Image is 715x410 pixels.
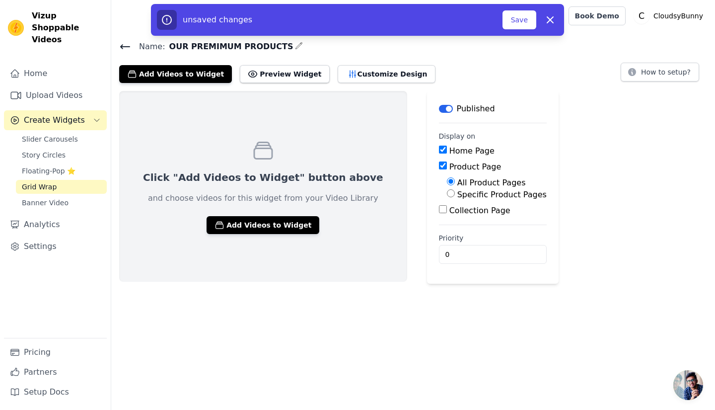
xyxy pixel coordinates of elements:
[4,215,107,235] a: Analytics
[502,10,536,29] button: Save
[240,65,329,83] button: Preview Widget
[207,216,319,234] button: Add Videos to Widget
[439,233,547,243] label: Priority
[457,178,526,187] label: All Product Pages
[22,198,69,208] span: Banner Video
[143,170,383,184] p: Click "Add Videos to Widget" button above
[16,164,107,178] a: Floating-Pop ⭐
[4,362,107,382] a: Partners
[22,150,66,160] span: Story Circles
[338,65,435,83] button: Customize Design
[457,103,495,115] p: Published
[16,148,107,162] a: Story Circles
[148,192,378,204] p: and choose videos for this widget from your Video Library
[22,182,57,192] span: Grid Wrap
[183,15,252,24] span: unsaved changes
[119,65,232,83] button: Add Videos to Widget
[16,180,107,194] a: Grid Wrap
[22,134,78,144] span: Slider Carousels
[4,237,107,256] a: Settings
[295,40,303,53] div: Edit Name
[621,70,699,79] a: How to setup?
[449,206,510,215] label: Collection Page
[4,382,107,402] a: Setup Docs
[131,41,165,53] span: Name:
[621,63,699,82] button: How to setup?
[4,342,107,362] a: Pricing
[16,196,107,210] a: Banner Video
[4,64,107,83] a: Home
[4,85,107,105] a: Upload Videos
[22,166,75,176] span: Floating-Pop ⭐
[24,114,85,126] span: Create Widgets
[4,110,107,130] button: Create Widgets
[439,131,476,141] legend: Display on
[673,370,703,400] a: Open chat
[449,146,495,156] label: Home Page
[165,41,293,53] span: OUR PREMIMUM PRODUCTS
[449,162,501,171] label: Product Page
[457,190,547,199] label: Specific Product Pages
[16,132,107,146] a: Slider Carousels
